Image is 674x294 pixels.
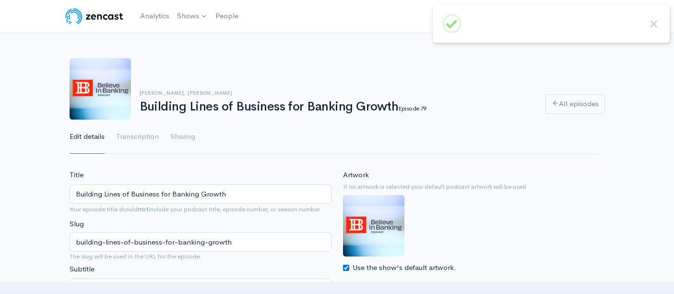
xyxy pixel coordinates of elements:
[70,264,95,275] label: Subtitle
[398,104,426,112] small: Episode 79
[70,252,331,261] small: The slug will be used in the URL for the episode.
[170,120,195,154] a: Sharing
[353,262,456,273] label: Use the show's default artwork.
[343,170,369,181] label: Artwork
[343,182,605,192] small: If no artwork is selected your default podcast artwork will be used
[70,184,331,204] input: What is the episode's title?
[140,90,534,96] h6: [PERSON_NAME], [PERSON_NAME]
[212,6,242,26] a: People
[70,170,83,181] label: Title
[70,120,105,154] a: Edit details
[173,6,212,27] a: Shows
[545,94,605,114] a: All episodes
[70,232,331,252] input: title-of-episode
[140,100,534,114] h1: Building Lines of Business for Banking Growth
[648,18,660,30] button: Close this dialog
[116,120,159,154] a: Transcription
[70,205,322,213] small: Your episode title should include your podcast title, episode number, or season number.
[64,7,125,26] img: ZenCast Logo
[70,219,84,230] label: Slug
[138,205,149,213] strong: not
[136,6,173,26] a: Analytics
